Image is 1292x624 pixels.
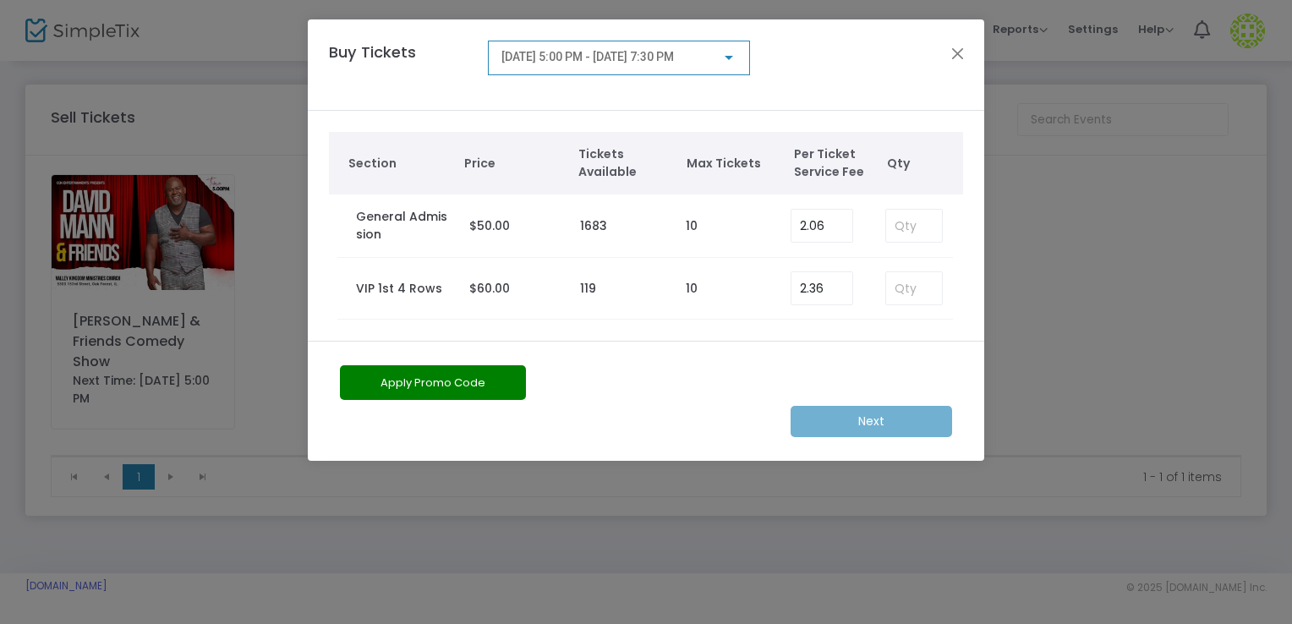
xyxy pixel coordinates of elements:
span: Qty [887,155,955,172]
h4: Buy Tickets [320,41,479,89]
label: 1683 [580,217,607,235]
label: 10 [686,217,698,235]
label: VIP 1st 4 Rows [356,280,442,298]
span: Price [464,155,561,172]
span: Tickets Available [578,145,670,181]
span: $60.00 [469,280,510,297]
span: [DATE] 5:00 PM - [DATE] 7:30 PM [501,50,674,63]
input: Enter Service Fee [791,210,852,242]
span: Section [348,155,448,172]
input: Qty [886,272,942,304]
button: Close [947,42,969,64]
label: General Admission [356,208,452,244]
input: Enter Service Fee [791,272,852,304]
span: Per Ticket Service Fee [794,145,879,181]
button: Apply Promo Code [340,365,526,400]
span: Max Tickets [687,155,778,172]
label: 119 [580,280,596,298]
label: 10 [686,280,698,298]
span: $50.00 [469,217,510,234]
input: Qty [886,210,942,242]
